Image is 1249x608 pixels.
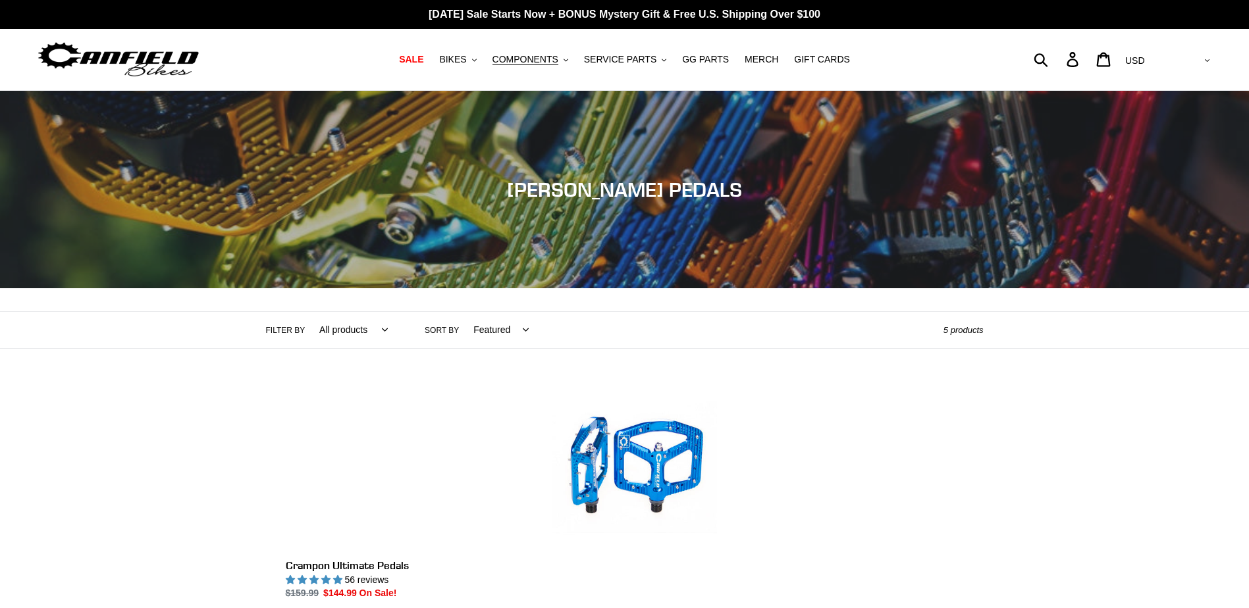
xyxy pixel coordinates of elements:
[266,324,306,336] label: Filter by
[486,51,575,68] button: COMPONENTS
[425,324,459,336] label: Sort by
[787,51,857,68] a: GIFT CARDS
[36,39,201,80] img: Canfield Bikes
[399,54,423,65] span: SALE
[943,325,984,335] span: 5 products
[794,54,850,65] span: GIFT CARDS
[507,178,742,201] span: [PERSON_NAME] PEDALS
[392,51,430,68] a: SALE
[577,51,673,68] button: SERVICE PARTS
[439,54,466,65] span: BIKES
[745,54,778,65] span: MERCH
[584,54,656,65] span: SERVICE PARTS
[433,51,483,68] button: BIKES
[738,51,785,68] a: MERCH
[682,54,729,65] span: GG PARTS
[676,51,735,68] a: GG PARTS
[492,54,558,65] span: COMPONENTS
[1041,45,1075,74] input: Search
